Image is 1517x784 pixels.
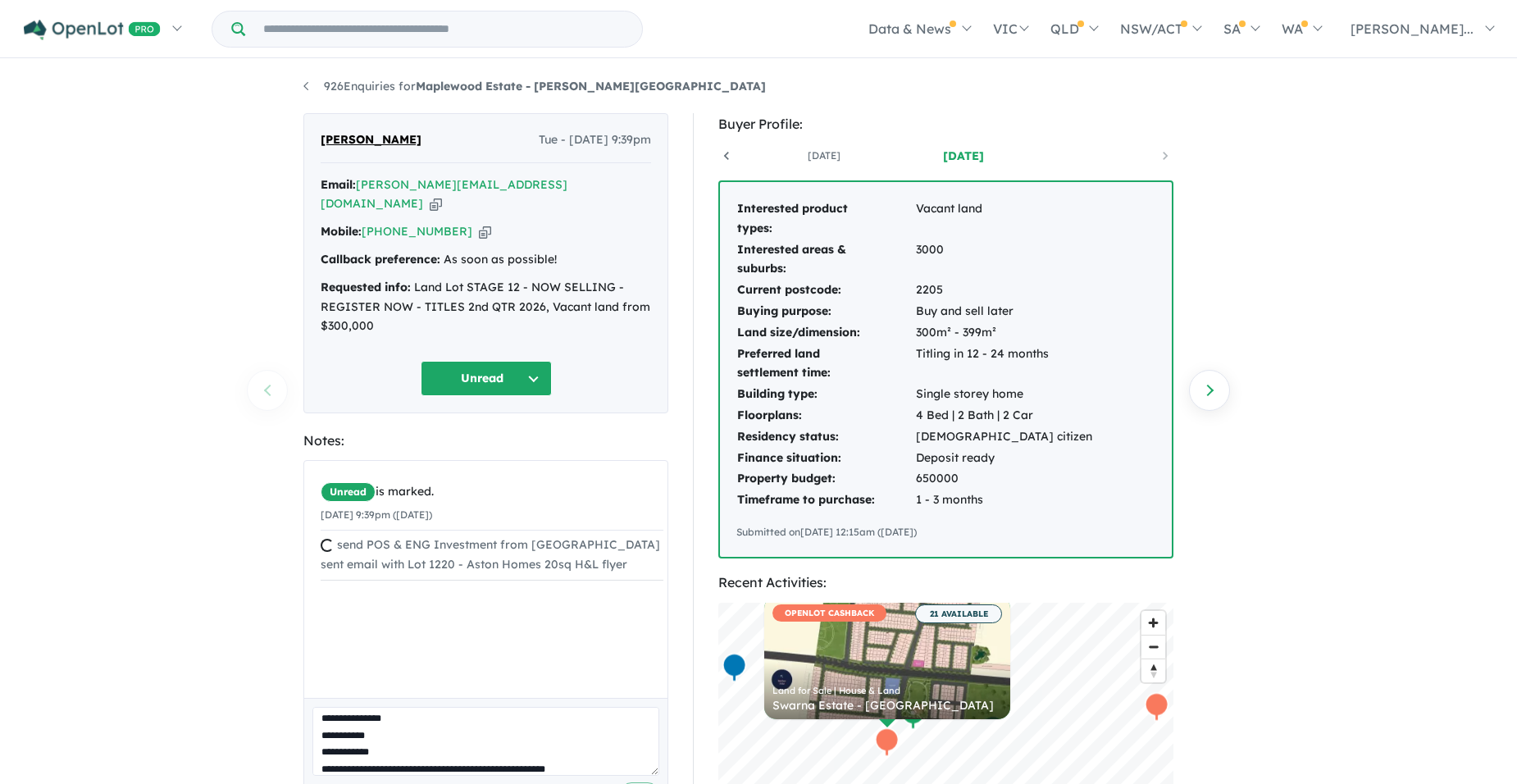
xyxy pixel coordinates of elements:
a: [PERSON_NAME][EMAIL_ADDRESS][DOMAIN_NAME] [321,177,567,212]
a: [DATE] [894,148,1033,164]
span: send POS & ENG Investment from [GEOGRAPHIC_DATA] sent email with Lot 1220 - Aston Homes 20sq H&L ... [321,537,660,572]
td: Deposit ready [915,448,1093,469]
strong: Mobile: [321,224,362,239]
button: Zoom in [1141,611,1165,635]
div: Land for Sale | House & Land [772,686,1002,695]
button: Zoom out [1141,635,1165,659]
a: OPENLOT CASHBACK 21 AVAILABLE Land for Sale | House & Land Swarna Estate - [GEOGRAPHIC_DATA] [764,596,1010,719]
div: Swarna Estate - [GEOGRAPHIC_DATA] [772,700,1002,711]
td: Residency status: [736,426,915,448]
span: [PERSON_NAME] [321,130,421,150]
div: Map marker [722,653,747,683]
td: 4 Bed | 2 Bath | 2 Car [915,405,1093,426]
td: Property budget: [736,468,915,490]
td: Buy and sell later [915,301,1093,322]
td: 3000 [915,239,1093,280]
td: Timeframe to purchase: [736,490,915,511]
div: Land Lot STAGE 12 - NOW SELLING - REGISTER NOW - TITLES 2nd QTR 2026, Vacant land from $300,000 [321,278,651,336]
div: Map marker [875,727,900,758]
div: Recent Activities: [718,572,1173,594]
button: Reset bearing to north [1141,659,1165,682]
td: Titling in 12 - 24 months [915,344,1093,385]
td: Interested product types: [736,198,915,239]
span: Reset bearing to north [1141,659,1165,682]
div: is marked. [321,482,663,502]
a: 926Enquiries forMaplewood Estate - [PERSON_NAME][GEOGRAPHIC_DATA] [303,79,766,93]
span: [PERSON_NAME]... [1351,21,1474,37]
span: 21 AVAILABLE [915,604,1002,623]
td: Preferred land settlement time: [736,344,915,385]
td: Buying purpose: [736,301,915,322]
div: Notes: [303,430,668,452]
button: Unread [421,361,552,396]
a: [DATE] [754,148,894,164]
td: 1 - 3 months [915,490,1093,511]
div: Submitted on [DATE] 12:15am ([DATE]) [736,524,1155,540]
td: Land size/dimension: [736,322,915,344]
td: [DEMOGRAPHIC_DATA] citizen [915,426,1093,448]
td: Current postcode: [736,280,915,301]
input: Try estate name, suburb, builder or developer [248,11,639,47]
span: OPENLOT CASHBACK [772,604,886,622]
span: Unread [321,482,376,502]
div: As soon as possible! [321,250,651,270]
span: Zoom out [1141,636,1165,659]
td: 300m² - 399m² [915,322,1093,344]
td: Finance situation: [736,448,915,469]
strong: Email: [321,177,356,192]
td: Floorplans: [736,405,915,426]
div: Map marker [1145,692,1169,722]
td: 2205 [915,280,1093,301]
span: Tue - [DATE] 9:39pm [539,130,651,150]
td: Building type: [736,384,915,405]
small: [DATE] 9:39pm ([DATE]) [321,508,432,521]
td: Interested areas & suburbs: [736,239,915,280]
img: Openlot PRO Logo White [24,20,161,40]
strong: Requested info: [321,280,411,294]
td: 650000 [915,468,1093,490]
strong: Callback preference: [321,252,440,267]
td: Single storey home [915,384,1093,405]
nav: breadcrumb [303,77,1214,97]
a: [PHONE_NUMBER] [362,224,472,239]
button: Copy [430,195,442,212]
div: Buyer Profile: [718,113,1173,135]
button: Copy [479,223,491,240]
strong: Maplewood Estate - [PERSON_NAME][GEOGRAPHIC_DATA] [416,79,766,93]
td: Vacant land [915,198,1093,239]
